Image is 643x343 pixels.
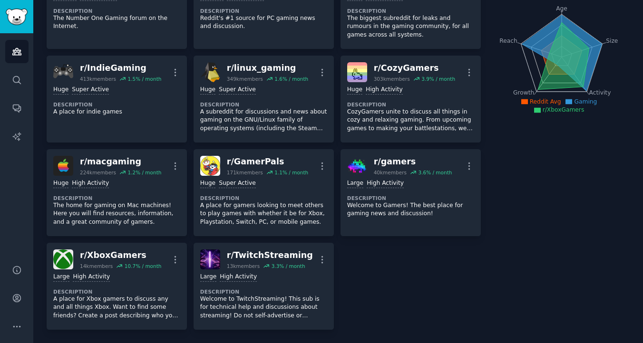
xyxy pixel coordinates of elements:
img: TwitchStreaming [200,249,220,269]
div: Super Active [219,86,256,95]
a: TwitchStreamingr/TwitchStreaming13kmembers3.3% / monthLargeHigh ActivityDescriptionWelcome to Twi... [194,243,334,330]
div: 1.6 % / month [274,76,308,82]
p: A place for Xbox gamers to discuss any and all things Xbox. Want to find some friends? Create a p... [53,295,180,320]
p: The home for gaming on Mac machines! Here you will find resources, information, and a great commu... [53,201,180,227]
dt: Description [53,8,180,14]
div: Huge [200,179,215,188]
p: The Number One Gaming forum on the Internet. [53,14,180,31]
div: Super Active [72,86,109,95]
div: Huge [200,86,215,95]
div: 14k members [80,263,113,269]
div: High Activity [367,179,404,188]
div: High Activity [72,179,109,188]
span: Gaming [574,98,597,105]
div: High Activity [73,273,110,282]
dt: Description [53,288,180,295]
dt: Description [200,101,327,108]
div: r/ gamers [374,156,452,168]
div: r/ macgaming [80,156,161,168]
dt: Description [53,195,180,201]
tspan: Reach [499,37,517,44]
div: High Activity [366,86,403,95]
p: Reddit's #1 source for PC gaming news and discussion. [200,14,327,31]
div: Large [53,273,69,282]
a: CozyGamersr/CozyGamers303kmembers3.9% / monthHugeHigh ActivityDescriptionCozyGamers unite to disc... [341,56,481,143]
p: A subreddit for discussions and news about gaming on the GNU/Linux family of operating systems (i... [200,108,327,133]
p: A place for indie games [53,108,180,116]
dt: Description [200,288,327,295]
dt: Description [347,101,474,108]
div: 13k members [227,263,260,269]
tspan: Age [556,5,567,12]
div: 40k members [374,169,407,176]
tspan: Activity [589,89,611,96]
p: The biggest subreddit for leaks and rumours in the gaming community, for all games across all sys... [347,14,474,39]
div: 413k members [80,76,116,82]
div: r/ IndieGaming [80,62,161,74]
a: XboxGamersr/XboxGamers14kmembers10.7% / monthLargeHigh ActivityDescriptionA place for Xbox gamers... [47,243,187,330]
div: 1.1 % / month [274,169,308,176]
a: IndieGamingr/IndieGaming413kmembers1.5% / monthHugeSuper ActiveDescriptionA place for indie games [47,56,187,143]
div: Huge [53,86,68,95]
div: r/ TwitchStreaming [227,249,313,261]
div: 303k members [374,76,410,82]
div: Large [347,179,363,188]
tspan: Growth [513,89,534,96]
div: r/ linux_gaming [227,62,308,74]
img: GummySearch logo [6,9,28,25]
p: CozyGamers unite to discuss all things in cozy and relaxing gaming. From upcoming games to making... [347,108,474,133]
div: 10.7 % / month [125,263,162,269]
img: GamerPals [200,156,220,176]
div: 171k members [227,169,263,176]
span: r/XboxGamers [543,106,585,113]
a: GamerPalsr/GamerPals171kmembers1.1% / monthHugeSuper ActiveDescriptionA place for gamers looking ... [194,149,334,236]
span: Reddit Avg [530,98,561,105]
div: 1.5 % / month [127,76,161,82]
div: 224k members [80,169,116,176]
img: CozyGamers [347,62,367,82]
img: gamers [347,156,367,176]
div: 3.6 % / month [418,169,452,176]
a: macgamingr/macgaming224kmembers1.2% / monthHugeHigh ActivityDescriptionThe home for gaming on Mac... [47,149,187,236]
img: linux_gaming [200,62,220,82]
div: r/ XboxGamers [80,249,161,261]
div: 3.9 % / month [421,76,455,82]
dt: Description [53,101,180,108]
div: 3.3 % / month [272,263,305,269]
dt: Description [200,195,327,201]
p: Welcome to Gamers! The best place for gaming news and discussion! [347,201,474,218]
img: IndieGaming [53,62,73,82]
tspan: Size [606,37,618,44]
div: Huge [347,86,362,95]
p: Welcome to TwitchStreaming! This sub is for technical help and discussions about streaming! Do no... [200,295,327,320]
div: Huge [53,179,68,188]
dt: Description [347,8,474,14]
a: gamersr/gamers40kmembers3.6% / monthLargeHigh ActivityDescriptionWelcome to Gamers! The best plac... [341,149,481,236]
p: A place for gamers looking to meet others to play games with whether it be for Xbox, Playstation,... [200,201,327,227]
img: macgaming [53,156,73,176]
div: 1.2 % / month [127,169,161,176]
dt: Description [200,8,327,14]
div: Super Active [219,179,256,188]
div: r/ CozyGamers [374,62,455,74]
div: Large [200,273,216,282]
a: linux_gamingr/linux_gaming349kmembers1.6% / monthHugeSuper ActiveDescriptionA subreddit for discu... [194,56,334,143]
div: High Activity [220,273,257,282]
img: XboxGamers [53,249,73,269]
div: 349k members [227,76,263,82]
div: r/ GamerPals [227,156,308,168]
dt: Description [347,195,474,201]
